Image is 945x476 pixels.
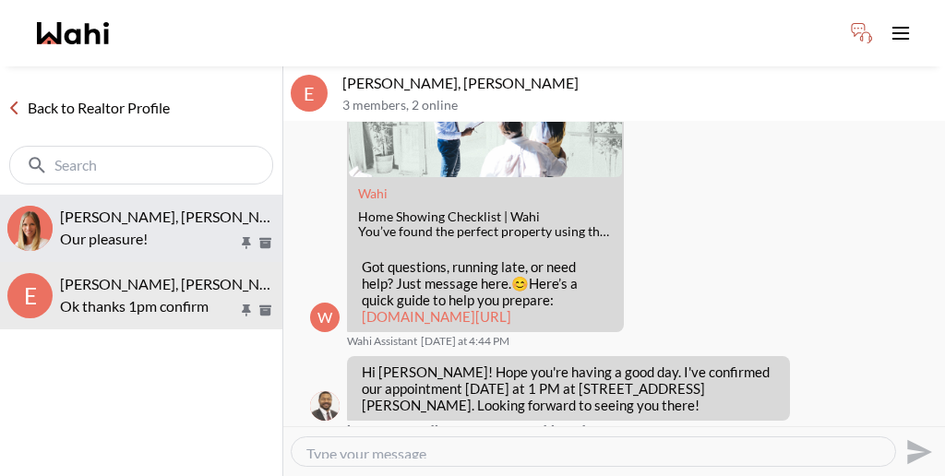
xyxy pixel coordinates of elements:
div: W [310,303,340,332]
time: 2025-08-14T20:50:08.084Z [551,422,640,437]
input: Search [54,156,232,174]
span: Wahi Assistant [347,334,417,349]
div: E [7,273,53,318]
a: Attachment [358,185,388,201]
button: Archive [256,235,275,251]
span: 😊 [511,275,529,292]
div: Efrem Abraham, Michelle [7,206,53,251]
button: Archive [256,303,275,318]
p: Our pleasure! [60,228,238,250]
a: [DOMAIN_NAME][URL] [362,308,511,325]
p: Ok thanks 1pm confirm [60,295,238,317]
span: [PERSON_NAME], [PERSON_NAME] [60,275,296,292]
p: Hi [PERSON_NAME]! Hope you're having a good day. I've confirmed our appointment [DATE] at 1 PM at... [362,363,775,413]
div: Duane Wellington [310,391,340,421]
div: E [291,75,328,112]
div: Home Showing Checklist | Wahi [358,209,613,225]
button: Pin [238,303,255,318]
p: 3 members , 2 online [342,98,938,113]
textarea: Type your message [306,445,880,458]
button: Pin [238,235,255,251]
img: D [310,391,340,421]
img: E [7,206,53,251]
div: You’ve found the perfect property using the Wahi app. Now what? Book a showing instantly and foll... [358,224,613,240]
span: [PERSON_NAME], [PERSON_NAME] [60,208,296,225]
a: Wahi homepage [37,22,109,44]
button: Send [896,431,938,472]
span: [PERSON_NAME][GEOGRAPHIC_DATA] [347,422,547,437]
p: [PERSON_NAME], [PERSON_NAME] [342,74,938,92]
p: Got questions, running late, or need help? Just message here. Here’s a quick guide to help you pr... [362,258,609,325]
time: 2025-08-14T20:44:36.825Z [421,334,509,349]
button: Toggle open navigation menu [882,15,919,52]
